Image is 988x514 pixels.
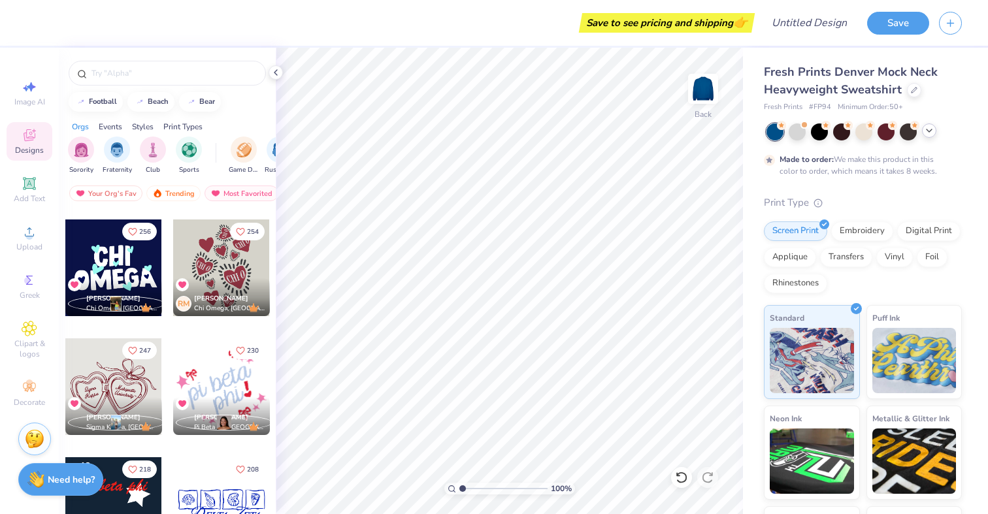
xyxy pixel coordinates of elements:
[86,423,157,432] span: Sigma Kappa, [GEOGRAPHIC_DATA]
[139,466,151,473] span: 218
[90,67,257,80] input: Try "Alpha"
[831,221,893,241] div: Embroidery
[917,248,947,267] div: Foil
[179,92,221,112] button: bear
[152,189,163,198] img: trending.gif
[690,76,716,102] img: Back
[176,137,202,175] button: filter button
[179,165,199,175] span: Sports
[163,121,203,133] div: Print Types
[237,142,252,157] img: Game Day Image
[820,248,872,267] div: Transfers
[872,428,957,494] img: Metallic & Glitter Ink
[89,98,117,105] div: football
[733,14,748,30] span: 👉
[194,423,265,432] span: Pi Beta Phi, [GEOGRAPHIC_DATA][US_STATE]
[582,13,751,33] div: Save to see pricing and shipping
[230,223,265,240] button: Like
[69,165,93,175] span: Sorority
[75,189,86,198] img: most_fav.gif
[68,137,94,175] button: filter button
[86,304,157,313] span: Chi Omega, [GEOGRAPHIC_DATA][US_STATE]
[764,248,816,267] div: Applique
[780,153,940,177] div: We make this product in this color to order, which means it takes 8 weeks.
[695,108,712,120] div: Back
[16,242,42,252] span: Upload
[48,474,95,486] strong: Need help?
[7,338,52,359] span: Clipart & logos
[229,165,259,175] span: Game Day
[764,195,962,210] div: Print Type
[770,328,854,393] img: Standard
[76,98,86,106] img: trend_line.gif
[838,102,903,113] span: Minimum Order: 50 +
[770,411,802,425] span: Neon Ink
[876,248,913,267] div: Vinyl
[230,460,265,478] button: Like
[122,460,157,478] button: Like
[69,92,123,112] button: football
[176,137,202,175] div: filter for Sports
[146,165,160,175] span: Club
[103,137,132,175] div: filter for Fraternity
[247,466,259,473] span: 208
[780,154,834,165] strong: Made to order:
[14,193,45,204] span: Add Text
[99,121,122,133] div: Events
[139,229,151,235] span: 256
[272,142,288,157] img: Rush & Bid Image
[122,223,157,240] button: Like
[86,294,140,303] span: [PERSON_NAME]
[14,397,45,408] span: Decorate
[194,294,248,303] span: [PERSON_NAME]
[872,311,900,325] span: Puff Ink
[74,142,89,157] img: Sorority Image
[122,342,157,359] button: Like
[897,221,961,241] div: Digital Print
[205,185,278,201] div: Most Favorited
[135,98,145,106] img: trend_line.gif
[146,142,160,157] img: Club Image
[20,290,40,300] span: Greek
[764,221,827,241] div: Screen Print
[872,328,957,393] img: Puff Ink
[72,121,89,133] div: Orgs
[770,428,854,494] img: Neon Ink
[176,296,191,312] div: RM
[770,311,804,325] span: Standard
[148,98,169,105] div: beach
[186,98,197,106] img: trend_line.gif
[265,137,295,175] button: filter button
[230,342,265,359] button: Like
[15,145,44,155] span: Designs
[229,137,259,175] button: filter button
[68,137,94,175] div: filter for Sorority
[140,137,166,175] div: filter for Club
[132,121,154,133] div: Styles
[247,229,259,235] span: 254
[872,411,949,425] span: Metallic & Glitter Ink
[140,137,166,175] button: filter button
[127,92,174,112] button: beach
[247,347,259,354] span: 230
[194,413,248,422] span: [PERSON_NAME]
[103,165,132,175] span: Fraternity
[86,413,140,422] span: [PERSON_NAME]
[110,142,124,157] img: Fraternity Image
[551,483,572,494] span: 100 %
[764,274,827,293] div: Rhinestones
[761,10,857,36] input: Untitled Design
[182,142,197,157] img: Sports Image
[210,189,221,198] img: most_fav.gif
[14,97,45,107] span: Image AI
[764,102,802,113] span: Fresh Prints
[69,185,142,201] div: Your Org's Fav
[146,185,201,201] div: Trending
[103,137,132,175] button: filter button
[194,304,265,313] span: Chi Omega, [GEOGRAPHIC_DATA]
[265,165,295,175] span: Rush & Bid
[764,64,938,97] span: Fresh Prints Denver Mock Neck Heavyweight Sweatshirt
[265,137,295,175] div: filter for Rush & Bid
[139,347,151,354] span: 247
[229,137,259,175] div: filter for Game Day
